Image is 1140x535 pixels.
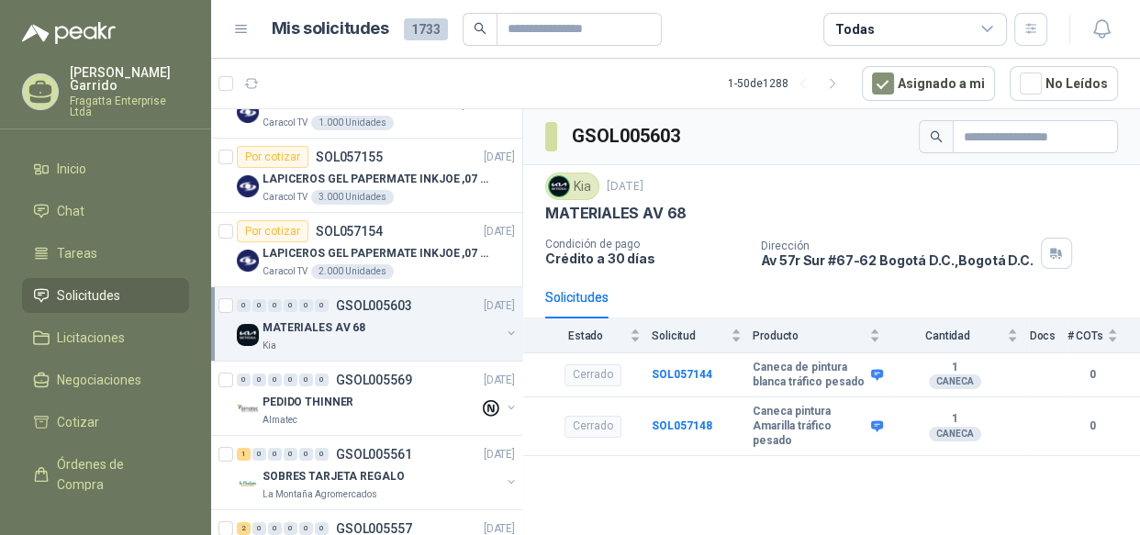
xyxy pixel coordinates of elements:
[70,95,189,117] p: Fragatta Enterprise Ltda
[299,373,313,386] div: 0
[315,373,329,386] div: 0
[237,443,519,502] a: 1 0 0 0 0 0 GSOL005561[DATE] Company LogoSOBRES TARJETA REGALOLa Montaña Agromercados
[263,468,404,485] p: SOBRES TARJETA REGALO
[1067,318,1140,352] th: # COTs
[652,329,727,342] span: Solicitud
[929,427,981,441] div: CANECA
[237,522,251,535] div: 2
[268,373,282,386] div: 0
[299,299,313,312] div: 0
[545,287,609,307] div: Solicitudes
[57,159,86,179] span: Inicio
[57,328,125,348] span: Licitaciones
[263,245,491,262] p: LAPICEROS GEL PAPERMATE INKJOE ,07 1 LOGO 1 TINTA
[484,297,515,315] p: [DATE]
[753,318,891,352] th: Producto
[1029,318,1067,352] th: Docs
[316,225,383,238] p: SOL057154
[237,101,259,123] img: Company Logo
[237,373,251,386] div: 0
[549,176,569,196] img: Company Logo
[237,146,308,168] div: Por cotizar
[263,394,353,411] p: PEDIDO THINNER
[57,370,141,390] span: Negociaciones
[57,285,120,306] span: Solicitudes
[311,264,394,279] div: 2.000 Unidades
[22,278,189,313] a: Solicitudes
[523,318,652,352] th: Estado
[284,373,297,386] div: 0
[263,487,377,502] p: La Montaña Agromercados
[211,139,522,213] a: Por cotizarSOL057155[DATE] Company LogoLAPICEROS GEL PAPERMATE INKJOE ,07 1 LOGO 1 TINTACaracol T...
[891,329,1003,342] span: Cantidad
[336,522,412,535] p: GSOL005557
[607,178,643,195] p: [DATE]
[336,373,412,386] p: GSOL005569
[484,372,515,389] p: [DATE]
[237,398,259,420] img: Company Logo
[728,69,847,98] div: 1 - 50 de 1288
[263,171,491,188] p: LAPICEROS GEL PAPERMATE INKJOE ,07 1 LOGO 1 TINTA
[284,448,297,461] div: 0
[564,364,621,386] div: Cerrado
[252,522,266,535] div: 0
[22,362,189,397] a: Negociaciones
[474,22,486,35] span: search
[311,116,394,130] div: 1.000 Unidades
[753,405,866,448] b: Caneca pintura Amarilla tráfico pesado
[22,151,189,186] a: Inicio
[891,412,1018,427] b: 1
[22,447,189,502] a: Órdenes de Compra
[484,223,515,240] p: [DATE]
[284,299,297,312] div: 0
[70,66,189,92] p: [PERSON_NAME] Garrido
[22,320,189,355] a: Licitaciones
[263,339,276,353] p: Kia
[22,405,189,440] a: Cotizar
[862,66,995,101] button: Asignado a mi
[891,318,1029,352] th: Cantidad
[760,240,1033,252] p: Dirección
[237,250,259,272] img: Company Logo
[1067,366,1118,384] b: 0
[572,122,683,150] h3: GSOL005603
[237,299,251,312] div: 0
[57,201,84,221] span: Chat
[252,373,266,386] div: 0
[929,374,981,389] div: CANECA
[284,522,297,535] div: 0
[1067,418,1118,435] b: 0
[404,18,448,40] span: 1733
[760,252,1033,268] p: Av 57r Sur #67-62 Bogotá D.C. , Bogotá D.C.
[545,329,626,342] span: Estado
[272,16,389,42] h1: Mis solicitudes
[545,238,745,251] p: Condición de pago
[237,175,259,197] img: Company Logo
[652,368,712,381] a: SOL057144
[315,448,329,461] div: 0
[252,299,266,312] div: 0
[211,213,522,287] a: Por cotizarSOL057154[DATE] Company LogoLAPICEROS GEL PAPERMATE INKJOE ,07 1 LOGO 1 TINTACaracol T...
[57,454,172,495] span: Órdenes de Compra
[835,19,874,39] div: Todas
[484,446,515,463] p: [DATE]
[753,361,866,389] b: Caneca de pintura blanca tráfico pesado
[263,413,297,428] p: Almatec
[237,473,259,495] img: Company Logo
[57,243,97,263] span: Tareas
[652,419,712,432] a: SOL057148
[545,173,599,200] div: Kia
[336,448,412,461] p: GSOL005561
[930,130,943,143] span: search
[336,299,412,312] p: GSOL005603
[268,522,282,535] div: 0
[263,190,307,205] p: Caracol TV
[545,251,745,266] p: Crédito a 30 días
[263,319,365,337] p: MATERIALES AV 68
[564,416,621,438] div: Cerrado
[22,236,189,271] a: Tareas
[237,369,519,428] a: 0 0 0 0 0 0 GSOL005569[DATE] Company LogoPEDIDO THINNERAlmatec
[315,522,329,535] div: 0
